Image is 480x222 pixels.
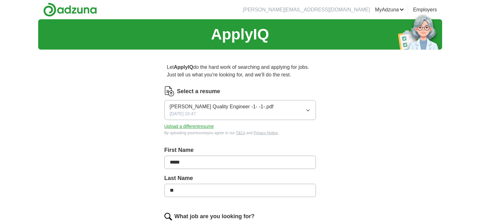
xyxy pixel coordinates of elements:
button: [PERSON_NAME] Quality Engineer -1- -1-.pdf[DATE] 15:47 [164,100,316,120]
label: First Name [164,146,316,154]
label: Last Name [164,174,316,183]
div: By uploading your resume you agree to our and . [164,130,316,136]
span: [PERSON_NAME] Quality Engineer -1- -1-.pdf [170,103,274,111]
img: Adzuna logo [43,3,97,17]
strong: ApplyIQ [174,64,193,70]
a: MyAdzuna [375,6,404,14]
span: [DATE] 15:47 [170,111,196,117]
h1: ApplyIQ [211,23,269,46]
a: Privacy Notice [254,131,278,135]
a: Employers [413,6,437,14]
label: Select a resume [177,87,220,96]
button: Upload a differentresume [164,123,214,130]
img: search.png [164,213,172,220]
p: Let do the hard work of searching and applying for jobs. Just tell us what you're looking for, an... [164,61,316,81]
img: CV Icon [164,86,175,96]
a: T&Cs [236,131,245,135]
label: What job are you looking for? [175,212,255,221]
li: [PERSON_NAME][EMAIL_ADDRESS][DOMAIN_NAME] [243,6,370,14]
